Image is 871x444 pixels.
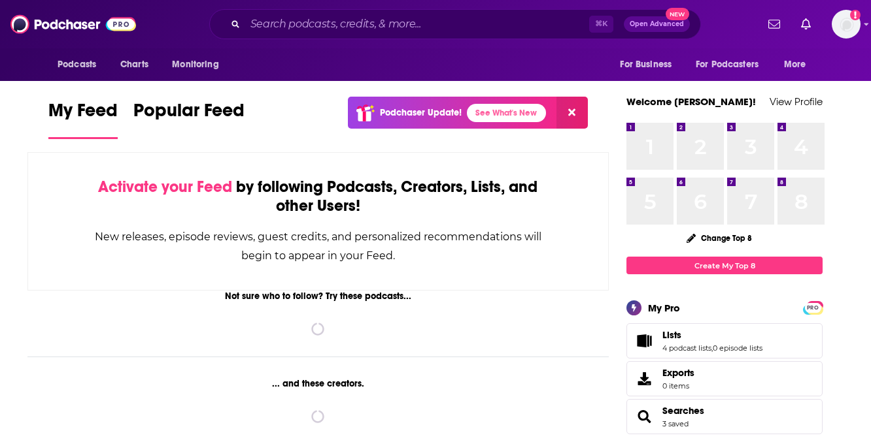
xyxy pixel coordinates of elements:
[626,399,823,434] span: Searches
[832,10,861,39] button: Show profile menu
[662,367,694,379] span: Exports
[662,329,681,341] span: Lists
[631,370,657,388] span: Exports
[94,227,543,265] div: New releases, episode reviews, guest credits, and personalized recommendations will begin to appe...
[624,16,690,32] button: Open AdvancedNew
[10,12,136,37] img: Podchaser - Follow, Share and Rate Podcasts
[626,95,756,108] a: Welcome [PERSON_NAME]!
[163,52,235,77] button: open menu
[662,329,762,341] a: Lists
[58,55,96,74] span: Podcasts
[796,13,816,35] a: Show notifications dropdown
[245,14,589,35] input: Search podcasts, credits, & more...
[687,52,777,77] button: open menu
[805,303,821,313] span: PRO
[48,99,118,129] span: My Feed
[805,302,821,312] a: PRO
[133,99,245,129] span: Popular Feed
[48,52,113,77] button: open menu
[679,230,760,246] button: Change Top 8
[662,419,689,428] a: 3 saved
[711,343,713,353] span: ,
[48,99,118,139] a: My Feed
[380,107,462,118] p: Podchaser Update!
[467,104,546,122] a: See What's New
[662,381,694,390] span: 0 items
[620,55,672,74] span: For Business
[666,8,689,20] span: New
[832,10,861,39] span: Logged in as teisenbe
[626,323,823,358] span: Lists
[98,177,232,197] span: Activate your Feed
[172,55,218,74] span: Monitoring
[589,16,613,33] span: ⌘ K
[630,21,684,27] span: Open Advanced
[27,378,609,389] div: ... and these creators.
[662,343,711,353] a: 4 podcast lists
[626,361,823,396] a: Exports
[611,52,688,77] button: open menu
[112,52,156,77] a: Charts
[209,9,701,39] div: Search podcasts, credits, & more...
[626,257,823,274] a: Create My Top 8
[662,405,704,417] a: Searches
[850,10,861,20] svg: Add a profile image
[631,407,657,426] a: Searches
[832,10,861,39] img: User Profile
[94,178,543,215] div: by following Podcasts, Creators, Lists, and other Users!
[133,99,245,139] a: Popular Feed
[648,302,680,314] div: My Pro
[770,95,823,108] a: View Profile
[713,343,762,353] a: 0 episode lists
[696,55,759,74] span: For Podcasters
[120,55,148,74] span: Charts
[775,52,823,77] button: open menu
[784,55,806,74] span: More
[631,332,657,350] a: Lists
[763,13,785,35] a: Show notifications dropdown
[27,291,609,302] div: Not sure who to follow? Try these podcasts...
